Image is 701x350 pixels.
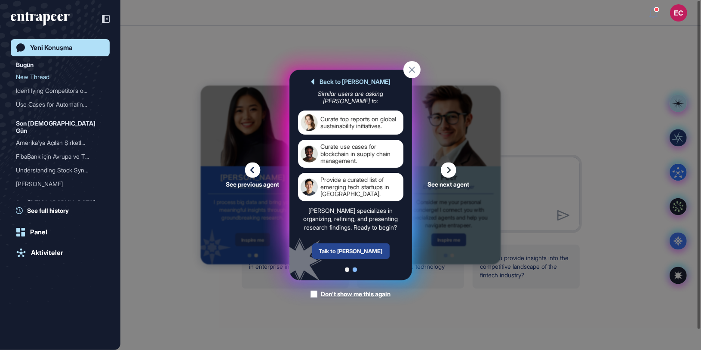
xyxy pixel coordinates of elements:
div: Identifying Competitors o... [16,84,98,98]
div: Bugün [16,60,34,70]
img: agent-card-sample-avatar-02.png [301,145,318,163]
div: Aktiviteler [31,249,63,257]
div: Understanding Stock Synch... [16,163,98,177]
div: [PERSON_NAME] [16,177,98,191]
div: [PERSON_NAME] specializes in organizing, refining, and presenting research findings. Ready to begin? [298,206,403,232]
div: Talk to [PERSON_NAME] [312,243,389,259]
a: Panel [11,224,110,241]
div: Use Cases for Automating ... [16,98,98,111]
div: Curate use cases for blockchain in supply chain management. [320,143,401,164]
div: Son [DEMOGRAPHIC_DATA] Gün [16,118,105,136]
div: FibaBank için Avrupa ve Türkiye'deki İnovatif Kurumsal Mimari Kullanım Senaryoları [16,150,105,163]
div: Use Cases for Automating Outgoing Calls in Call Centers to Encourage Bank Customers to Repay Late... [16,98,105,111]
div: Don't show me this again [321,290,390,298]
div: Curate top reports on global sustainability initiatives. [320,114,401,131]
div: Back to [PERSON_NAME] [311,78,390,85]
a: Aktiviteler [11,244,110,261]
div: Amerika'ya Açılan Şirketlerin Süreçleri Üzerine Use Case Kürasyonu [16,136,105,150]
div: New Thread [16,70,98,84]
div: New Thread [16,70,105,84]
div: Curie [16,177,105,191]
span: See next agent [427,182,469,188]
img: agent-card-sample-avatar-01.png [301,114,318,131]
span: See full history [27,206,69,215]
div: Provide a curated list of emerging tech startups in [GEOGRAPHIC_DATA]. [320,176,401,197]
a: See full history [16,206,110,215]
span: See previous agent [226,182,280,188]
div: Identifying Competitors of Veritus Agent [16,84,105,98]
div: FibaBank için Avrupa ve T... [16,150,98,163]
div: Panel [30,228,47,236]
a: Yeni Konuşma [11,39,110,56]
div: Understanding Stock Synchronization and Order Management in Multi-Market E-commerce Platforms lik... [16,163,105,177]
img: agent-card-sample-avatar-03.png [301,178,318,196]
div: Son [DEMOGRAPHIC_DATA] Gün [16,198,105,215]
div: Similar users are asking [PERSON_NAME] to: [298,90,403,104]
button: EC [670,4,687,21]
div: Amerika'ya Açılan Şirketl... [16,136,98,150]
div: Yeni Konuşma [30,44,72,52]
div: entrapeer-logo [11,12,70,26]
